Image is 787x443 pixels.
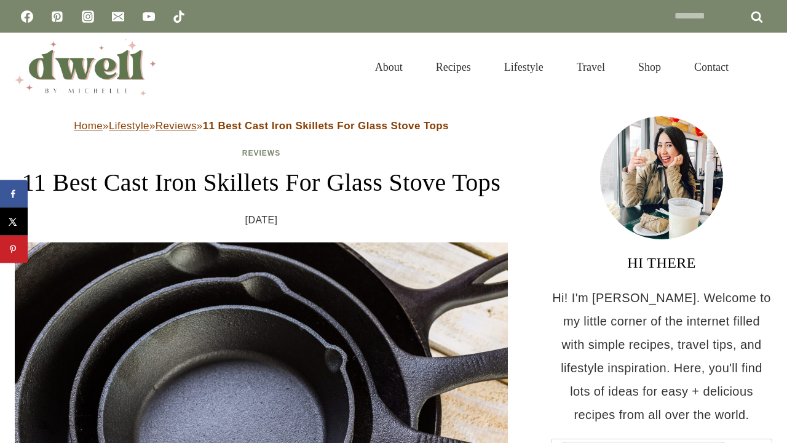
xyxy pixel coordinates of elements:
a: Shop [622,46,678,89]
h3: HI THERE [551,252,772,274]
a: Lifestyle [109,120,149,132]
a: About [358,46,419,89]
a: Reviews [242,149,280,158]
a: Email [106,4,130,29]
nav: Primary Navigation [358,46,745,89]
span: » » » [74,120,449,132]
strong: 11 Best Cast Iron Skillets For Glass Stove Tops [203,120,449,132]
p: Hi! I'm [PERSON_NAME]. Welcome to my little corner of the internet filled with simple recipes, tr... [551,286,772,426]
img: DWELL by michelle [15,39,156,95]
h1: 11 Best Cast Iron Skillets For Glass Stove Tops [15,164,508,201]
a: Pinterest [45,4,69,29]
a: Lifestyle [488,46,560,89]
a: Travel [560,46,622,89]
button: View Search Form [751,57,772,78]
a: Instagram [76,4,100,29]
a: TikTok [167,4,191,29]
a: YouTube [136,4,161,29]
a: Contact [678,46,745,89]
a: Home [74,120,103,132]
time: [DATE] [245,211,278,229]
a: Reviews [156,120,197,132]
a: Facebook [15,4,39,29]
a: Recipes [419,46,488,89]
